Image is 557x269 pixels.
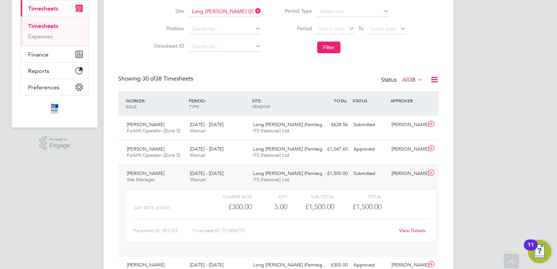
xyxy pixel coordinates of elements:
[126,104,137,109] span: ROLE
[253,121,327,128] span: Long [PERSON_NAME] (Fernleig…
[250,94,313,113] div: SITE
[190,262,223,268] span: [DATE] - [DATE]
[253,262,327,268] span: Long [PERSON_NAME] (Fernleig…
[389,168,426,180] div: [PERSON_NAME]
[389,119,426,131] div: [PERSON_NAME]
[133,225,192,237] div: Placement ID: 301243
[142,75,193,82] span: 38 Timesheets
[124,94,187,113] div: WORKER
[127,152,180,158] span: Forklift Operator (Zone 5)
[287,201,334,213] div: £1,500.00
[190,121,223,128] span: [DATE] - [DATE]
[334,98,347,104] span: TOTAL
[409,76,416,83] span: 38
[389,143,426,155] div: [PERSON_NAME]
[50,143,70,149] span: Engage
[189,7,261,17] input: Search for...
[253,170,327,176] span: Long [PERSON_NAME] (Fernleig…
[317,7,389,17] input: Select one
[352,202,382,211] span: £1,500.00
[189,24,261,34] input: Search for...
[190,170,223,176] span: [DATE] - [DATE]
[252,201,287,213] div: 5.00
[151,8,184,14] label: Site
[127,170,164,176] span: [PERSON_NAME]
[190,152,206,158] span: Manual
[205,98,206,104] span: /
[28,33,53,40] a: Expenses
[261,98,262,104] span: /
[317,42,340,53] button: Filter
[21,0,89,16] button: Timesheets
[252,192,287,201] div: QTY
[127,146,164,152] span: [PERSON_NAME]
[127,121,164,128] span: [PERSON_NAME]
[279,8,312,14] label: Period Type
[399,227,426,234] a: View Details
[313,119,351,131] div: £628.56
[21,46,89,62] button: Finance
[144,98,146,104] span: /
[127,128,180,134] span: Forklift Operator (Zone 5)
[21,79,89,95] button: Preferences
[527,245,534,254] div: 11
[279,25,312,32] label: Period
[192,225,394,237] div: Timesheet ID: TS1806170
[190,128,206,134] span: Manual
[142,75,155,82] span: 30 of
[21,16,89,46] div: Timesheets
[334,192,381,201] div: Total
[205,201,252,213] div: £300.00
[50,136,70,143] span: Powered by
[134,205,170,210] span: Day Rate (£/day)
[28,23,58,30] a: Timesheets
[190,176,206,183] span: Manual
[356,24,366,33] span: To
[402,76,423,83] label: All
[28,67,49,74] span: Reports
[370,26,396,32] span: Select date
[189,104,199,109] span: TYPE
[205,192,252,201] div: Charge rate
[127,262,164,268] span: [PERSON_NAME]
[351,143,389,155] div: Approved
[187,94,250,113] div: PERIOD
[318,26,344,32] span: Select date
[389,94,426,107] div: APPROVER
[151,43,184,49] label: Timesheet ID
[20,103,89,114] a: Go to home page
[313,143,351,155] div: £1,047.60
[189,42,261,52] input: Search for...
[253,152,291,158] span: ITS (National) Ltd.
[351,94,389,107] div: STATUS
[253,146,327,152] span: Long [PERSON_NAME] (Fernleig…
[21,63,89,79] button: Reports
[28,84,59,91] span: Preferences
[118,75,195,83] div: Showing
[28,51,48,58] span: Finance
[28,5,58,12] span: Timesheets
[252,104,270,109] span: VENDOR
[351,119,389,131] div: Submitted
[313,168,351,180] div: £1,500.00
[381,75,424,85] div: Status
[50,103,60,114] img: itsconstruction-logo-retina.png
[151,25,184,32] label: Position
[287,192,334,201] div: Sub Total
[253,128,291,134] span: ITS (National) Ltd.
[39,136,70,150] a: Powered byEngage
[351,168,389,180] div: Submitted
[127,176,155,183] span: Site Manager
[190,146,223,152] span: [DATE] - [DATE]
[253,176,291,183] span: ITS (National) Ltd.
[528,240,551,263] button: Open Resource Center, 11 new notifications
